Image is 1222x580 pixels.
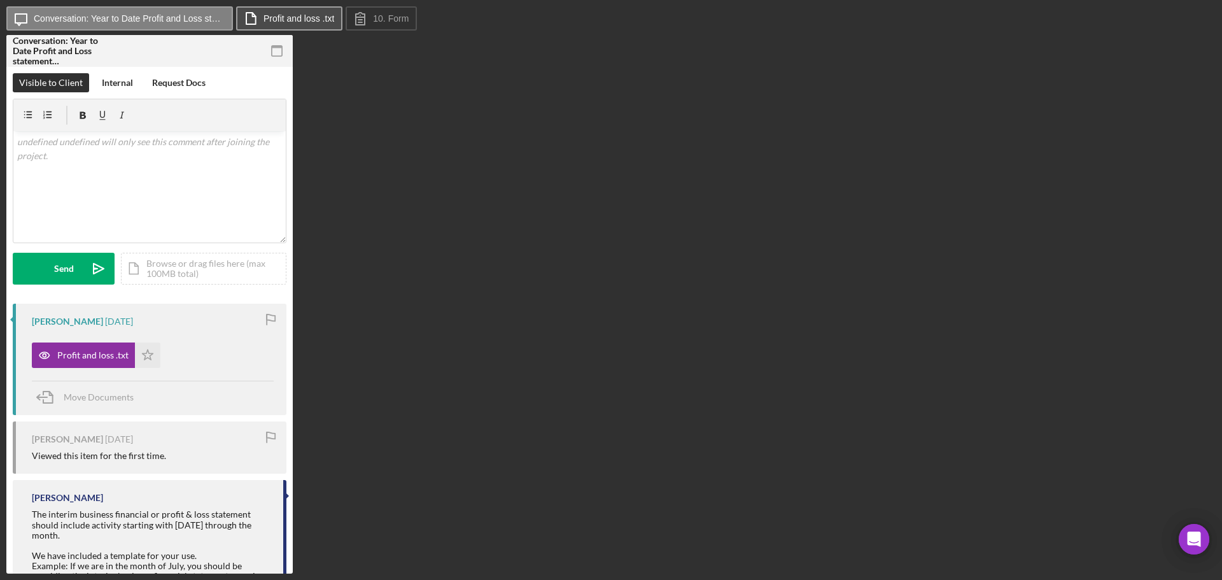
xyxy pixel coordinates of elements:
div: Internal [102,73,133,92]
button: Profit and loss .txt [236,6,342,31]
div: Send [54,253,74,285]
button: Move Documents [32,381,146,413]
button: Conversation: Year to Date Profit and Loss statement ([PERSON_NAME]) [6,6,233,31]
button: Send [13,253,115,285]
label: Profit and loss .txt [263,13,334,24]
div: Viewed this item for the first time. [32,451,166,461]
div: Profit and loss .txt [57,350,129,360]
button: Profit and loss .txt [32,343,160,368]
div: Request Docs [152,73,206,92]
span: Move Documents [64,392,134,402]
button: Internal [95,73,139,92]
time: 2025-08-06 14:33 [105,434,133,444]
time: 2025-08-06 14:46 [105,316,133,327]
div: [PERSON_NAME] [32,434,103,444]
div: Open Intercom Messenger [1179,524,1209,555]
div: [PERSON_NAME] [32,316,103,327]
label: Conversation: Year to Date Profit and Loss statement ([PERSON_NAME]) [34,13,225,24]
button: 10. Form [346,6,417,31]
button: Visible to Client [13,73,89,92]
div: [PERSON_NAME] [32,493,103,503]
button: Request Docs [146,73,212,92]
div: Conversation: Year to Date Profit and Loss statement ([PERSON_NAME]) [13,36,102,66]
label: 10. Form [373,13,409,24]
div: Visible to Client [19,73,83,92]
